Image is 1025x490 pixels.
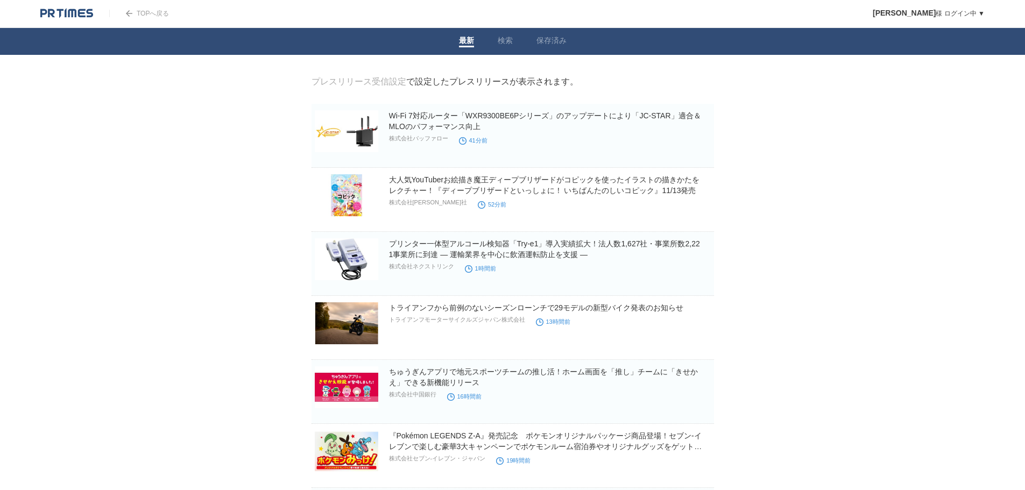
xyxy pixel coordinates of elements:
[315,366,378,408] img: ちゅうぎんアプリで地元スポーツチームの推し活！ホーム画面を「推し」チームに「きせかえ」できる新機能リリース
[126,10,132,17] img: arrow.png
[315,430,378,472] img: 『Pokémon LEGENDS Z-A』発売記念 ポケモンオリジナルパッケージ商品登場！セブン‐イレブンで楽しむ豪華3大キャンペーンでポケモンルーム宿泊券やオリジナルグッズをゲットしよう！
[873,10,985,17] a: [PERSON_NAME]様 ログイン中 ▼
[389,390,436,399] p: 株式会社中国銀行
[389,198,467,207] p: 株式会社[PERSON_NAME]社
[536,36,567,47] a: 保存済み
[109,10,169,17] a: TOPへ戻る
[389,303,684,312] a: トライアンフから前例のないシーズンローンチで29モデルの新型バイク発表のお知らせ
[389,175,700,195] a: 大人気YouTuberお絵描き魔王ディープブリザードがコピックを使ったイラストの描きかたをレクチャー！『ディープブリザードといっしょに！ いちばんたのしいコピック』11/13発売
[447,393,482,400] time: 16時間前
[498,36,513,47] a: 検索
[315,110,378,152] img: Wi-Fi 7対応ルーター「WXR9300BE6Pシリーズ」のアップデートにより「JC-STAR」適合＆MLOのパフォーマンス向上
[315,238,378,280] img: プリンター一体型アルコール検知器「Try-e1」導入実績拡大！法人数1,627社・事業所数2,221事業所に到達 ― 運輸業界を中心に飲酒運転防止を支援 ―
[389,455,486,463] p: 株式会社セブン‐イレブン・ジャパン
[389,239,700,259] a: プリンター一体型アルコール検知器「Try-e1」導入実績拡大！法人数1,627社・事業所数2,221事業所に到達 ― 運輸業界を中心に飲酒運転防止を支援 ―
[312,77,406,86] a: プレスリリース受信設定
[315,302,378,344] img: トライアンフから前例のないシーズンローンチで29モデルの新型バイク発表のお知らせ
[40,8,93,19] img: logo.png
[315,174,378,216] img: 大人気YouTuberお絵描き魔王ディープブリザードがコピックを使ったイラストの描きかたをレクチャー！『ディープブリザードといっしょに！ いちばんたのしいコピック』11/13発売
[389,262,454,271] p: 株式会社ネクストリンク
[496,457,531,464] time: 19時間前
[873,9,936,17] span: [PERSON_NAME]
[478,201,506,208] time: 52分前
[459,137,487,144] time: 41分前
[536,318,570,325] time: 13時間前
[389,431,702,461] a: 『Pokémon LEGENDS Z-A』発売記念 ポケモンオリジナルパッケージ商品登場！セブン‐イレブンで楽しむ豪華3大キャンペーンでポケモンルーム宿泊券やオリジナルグッズをゲットしよう！
[389,134,448,143] p: 株式会社バッファロー
[389,316,525,324] p: トライアンフモーターサイクルズジャパン株式会社
[459,36,474,47] a: 最新
[389,111,701,131] a: Wi-Fi 7対応ルーター「WXR9300BE6Pシリーズ」のアップデートにより「JC-STAR」適合＆MLOのパフォーマンス向上
[465,265,496,272] time: 1時間前
[389,367,698,387] a: ちゅうぎんアプリで地元スポーツチームの推し活！ホーム画面を「推し」チームに「きせかえ」できる新機能リリース
[312,76,578,88] div: で設定したプレスリリースが表示されます。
